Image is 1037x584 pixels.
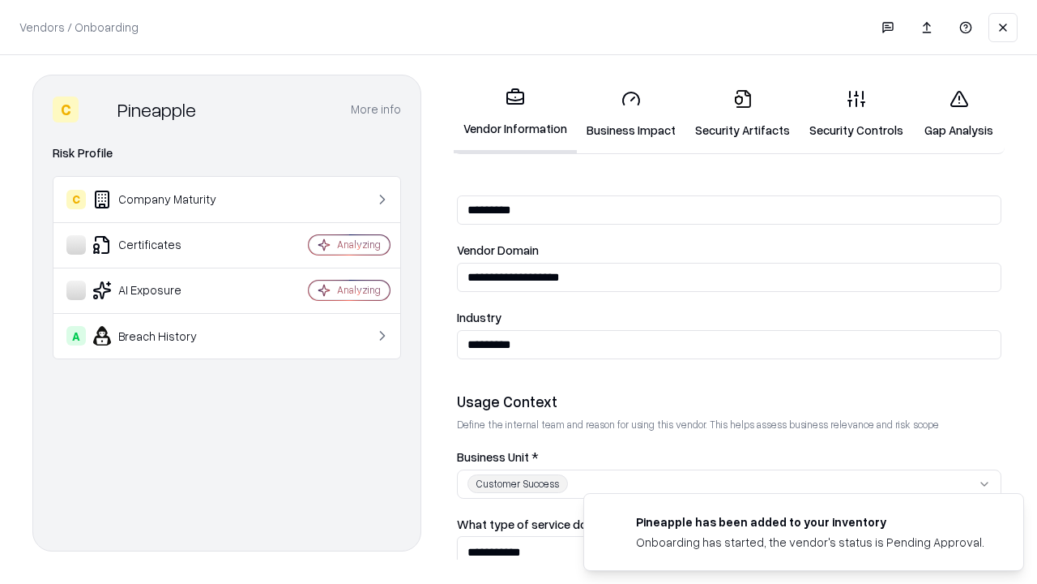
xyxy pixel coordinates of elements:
a: Business Impact [577,76,685,152]
a: Vendor Information [454,75,577,153]
div: Analyzing [337,283,381,297]
label: What type of service does the vendor provide? * [457,518,1001,530]
div: A [66,326,86,346]
div: Risk Profile [53,144,401,163]
div: Breach History [66,326,260,346]
div: Analyzing [337,238,381,251]
button: More info [351,95,401,124]
a: Gap Analysis [913,76,1005,152]
label: Vendor Domain [457,244,1001,256]
label: Industry [457,311,1001,324]
label: Business Unit * [457,451,1001,463]
div: AI Exposure [66,281,260,300]
div: Pineapple has been added to your inventory [636,513,984,530]
div: Customer Success [467,474,568,493]
div: Usage Context [457,392,1001,411]
div: Onboarding has started, the vendor's status is Pending Approval. [636,534,984,551]
p: Vendors / Onboarding [19,19,139,36]
a: Security Controls [800,76,913,152]
div: Company Maturity [66,190,260,209]
p: Define the internal team and reason for using this vendor. This helps assess business relevance a... [457,418,1001,432]
div: C [66,190,86,209]
div: Certificates [66,235,260,255]
img: Pineapple [85,97,111,122]
img: pineappleenergy.com [604,513,623,533]
button: Customer Success [457,470,1001,499]
a: Security Artifacts [685,76,800,152]
div: Pineapple [117,97,196,122]
div: C [53,97,79,122]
